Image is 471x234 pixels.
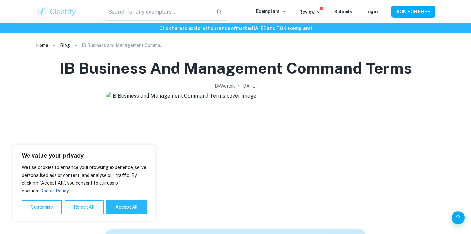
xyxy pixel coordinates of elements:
[65,200,104,214] button: Reject All
[22,164,147,195] p: We use cookies to enhance your browsing experience, serve personalised ads or content, and analys...
[106,92,365,222] img: IB Business and Management Command Terms cover image
[365,9,378,14] a: Login
[82,42,166,49] p: IB Business and Management Command Terms
[391,6,435,18] button: JOIN FOR FREE
[60,41,70,50] a: Blog
[238,82,239,90] p: •
[242,82,257,90] h2: [DATE]
[13,145,156,221] div: We value your privacy
[36,41,48,50] a: Home
[256,8,286,15] p: Exemplars
[1,25,470,32] h6: Click here to explore thousands of marked IA, EE and TOK exemplars !
[40,188,69,194] a: Cookie Policy
[215,82,235,90] h2: By Wojtek
[299,8,321,16] p: Review
[334,9,352,14] a: Schools
[59,58,412,79] h1: IB Business and Management Command Terms
[22,152,147,160] p: We value your privacy
[106,200,147,214] button: Accept All
[104,3,211,21] input: Search for any exemplars...
[452,211,465,224] button: Help and Feedback
[22,200,62,214] button: Customise
[36,5,77,18] img: Clastify logo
